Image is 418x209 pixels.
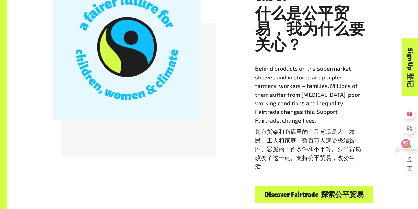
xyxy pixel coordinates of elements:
[255,6,365,53] font: 什么是公平贸易，我为什么要关心？
[321,191,364,198] font: 探索公平贸易
[255,128,361,170] font: 超市货架和商店里的产品背后是人：农民、工人和家庭。数百万人遭受极端贫困、恶劣的工作条件和不平等。公平贸易改变了这一点。支持公平贸易，改变生活。
[406,73,413,87] font: 登记
[255,65,362,170] span: Behind products on the supermarket shelves and in stores are people: farmers, workers – families....
[255,186,373,203] a: Discover Fairtrade 探索公平贸易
